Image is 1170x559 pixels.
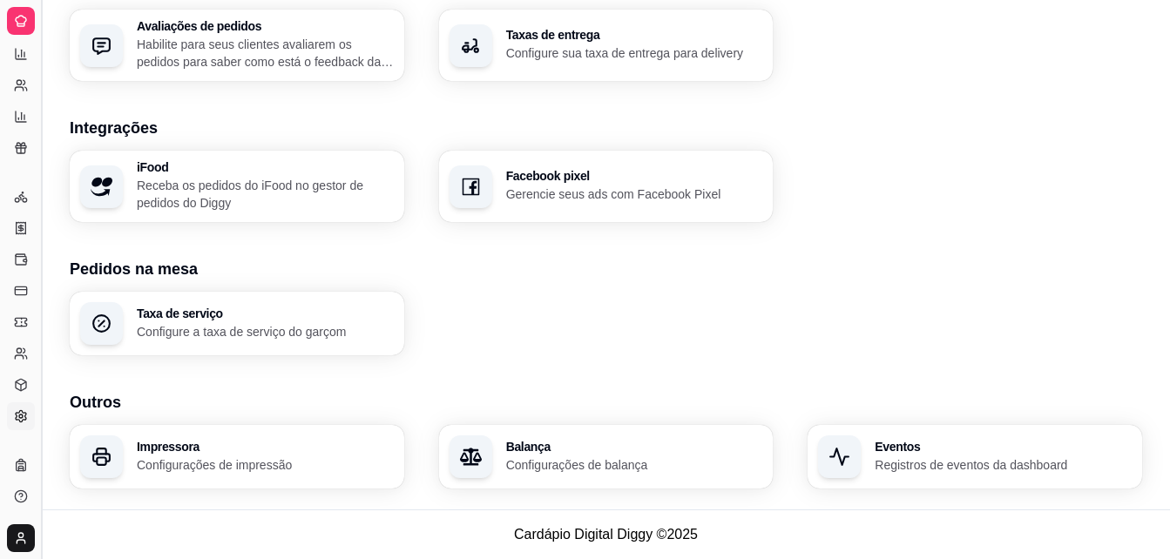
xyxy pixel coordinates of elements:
[808,425,1142,488] button: EventosRegistros de eventos da dashboard
[506,441,763,453] h3: Balança
[70,257,1142,281] h3: Pedidos na mesa
[506,170,763,182] h3: Facebook pixel
[70,10,404,81] button: Avaliações de pedidosHabilite para seus clientes avaliarem os pedidos para saber como está o feed...
[137,177,394,212] p: Receba os pedidos do iFood no gestor de pedidos do Diggy
[137,161,394,173] h3: iFood
[506,456,763,474] p: Configurações de balança
[506,185,763,203] p: Gerencie seus ads com Facebook Pixel
[439,10,774,81] button: Taxas de entregaConfigure sua taxa de entrega para delivery
[506,29,763,41] h3: Taxas de entrega
[506,44,763,62] p: Configure sua taxa de entrega para delivery
[137,20,394,32] h3: Avaliações de pedidos
[439,151,774,222] button: Facebook pixelGerencie seus ads com Facebook Pixel
[137,307,394,320] h3: Taxa de serviço
[70,390,1142,414] h3: Outros
[875,441,1132,453] h3: Eventos
[70,425,404,488] button: ImpressoraConfigurações de impressão
[70,116,1142,140] h3: Integrações
[70,292,404,355] button: Taxa de serviçoConfigure a taxa de serviço do garçom
[137,456,394,474] p: Configurações de impressão
[137,323,394,340] p: Configure a taxa de serviço do garçom
[70,151,404,222] button: iFoodReceba os pedidos do iFood no gestor de pedidos do Diggy
[137,441,394,453] h3: Impressora
[137,36,394,71] p: Habilite para seus clientes avaliarem os pedidos para saber como está o feedback da sua loja
[875,456,1132,474] p: Registros de eventos da dashboard
[42,509,1170,559] footer: Cardápio Digital Diggy © 2025
[439,425,774,488] button: BalançaConfigurações de balança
